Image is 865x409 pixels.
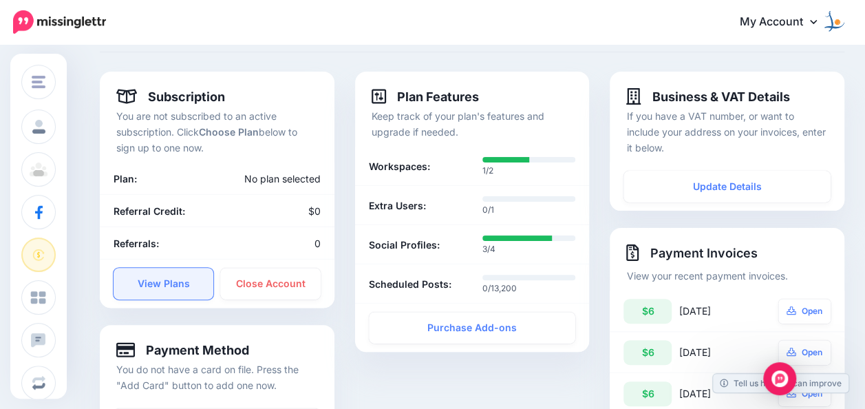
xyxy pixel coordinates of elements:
[369,198,426,213] b: Extra Users:
[778,381,831,406] a: Open
[482,203,575,217] p: 0/1
[679,381,754,406] div: [DATE]
[726,6,844,39] a: My Account
[116,342,249,358] h4: Payment Method
[217,203,330,219] div: $0
[626,108,828,156] p: If you have a VAT number, or want to include your address on your invoices, enter it below.
[369,237,440,253] b: Social Profiles:
[220,268,320,300] a: Close Account
[114,238,159,249] b: Referrals:
[179,171,330,187] div: No plan selected
[32,76,45,88] img: menu.png
[314,238,321,249] span: 0
[626,88,789,105] h4: Business & VAT Details
[626,268,828,284] p: View your recent payment invoices.
[116,88,225,105] h4: Subscription
[116,361,318,393] p: You do not have a card on file. Press the "Add Card" button to add one now.
[623,340,672,365] div: $6
[623,299,672,324] div: $6
[482,282,575,295] p: 0/13,200
[679,299,754,324] div: [DATE]
[482,164,575,178] p: 1/2
[114,173,137,185] b: Plan:
[778,299,831,324] a: Open
[679,340,754,365] div: [DATE]
[372,108,573,140] p: Keep track of your plan's features and upgrade if needed.
[369,312,576,344] a: Purchase Add-ons
[778,340,831,365] a: Open
[13,10,106,34] img: Missinglettr
[372,88,479,105] h4: Plan Features
[369,276,451,292] b: Scheduled Posts:
[199,126,259,138] b: Choose Plan
[114,268,213,300] a: View Plans
[114,205,185,217] b: Referral Credit:
[626,244,828,261] h4: Payment Invoices
[713,374,848,392] a: Tell us how we can improve
[623,381,672,406] div: $6
[763,362,796,395] div: Open Intercom Messenger
[369,158,430,174] b: Workspaces:
[116,108,318,156] p: You are not subscribed to an active subscription. Click below to sign up to one now.
[623,171,831,202] a: Update Details
[482,242,575,256] p: 3/4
